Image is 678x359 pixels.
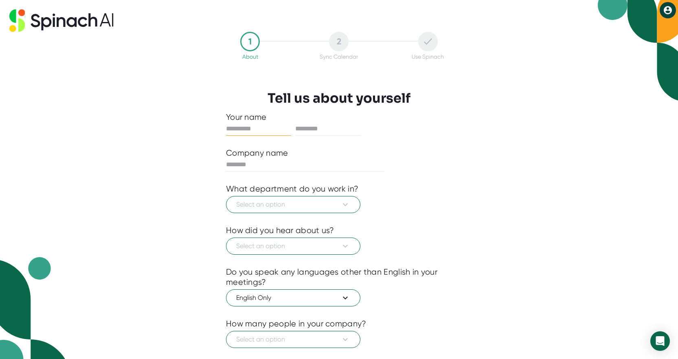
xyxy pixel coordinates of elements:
div: Use Spinach [412,53,444,60]
div: About [242,53,258,60]
h3: Tell us about yourself [268,90,410,106]
div: Sync Calendar [320,53,358,60]
div: Your name [226,112,452,122]
button: Select an option [226,331,360,348]
span: Select an option [236,200,350,209]
span: Select an option [236,335,350,344]
div: How many people in your company? [226,319,366,329]
button: Select an option [226,238,360,255]
span: Select an option [236,241,350,251]
span: English Only [236,293,350,303]
div: Do you speak any languages other than English in your meetings? [226,267,452,287]
div: 1 [240,32,260,51]
div: How did you hear about us? [226,225,334,236]
button: English Only [226,289,360,306]
button: Select an option [226,196,360,213]
div: 2 [329,32,349,51]
div: What department do you work in? [226,184,358,194]
div: Company name [226,148,288,158]
div: Open Intercom Messenger [650,331,670,351]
